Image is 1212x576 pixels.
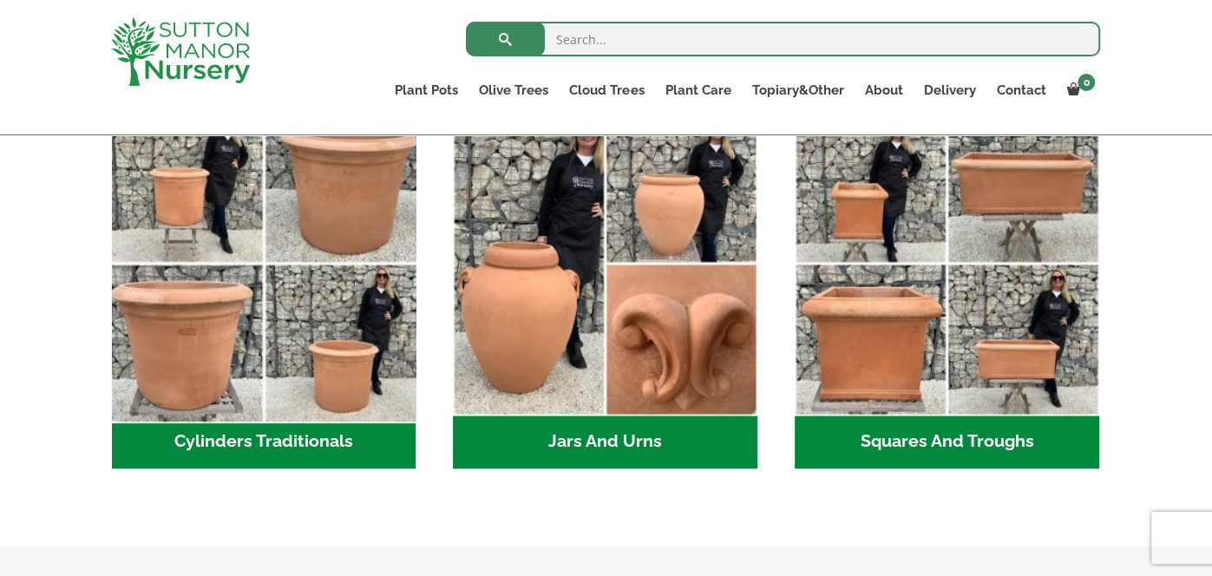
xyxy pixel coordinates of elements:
img: Jars And Urns [453,111,757,416]
a: Delivery [913,78,986,102]
a: Olive Trees [468,78,559,102]
a: Visit product category Cylinders Traditionals [112,111,416,468]
input: Search... [466,22,1100,56]
a: Plant Pots [384,78,468,102]
a: Cloud Trees [559,78,654,102]
h2: Jars And Urns [453,416,757,469]
img: Squares And Troughs [795,111,1099,416]
h2: Squares And Troughs [795,416,1099,469]
a: Visit product category Jars And Urns [453,111,757,468]
a: About [854,78,913,102]
a: Contact [986,78,1056,102]
a: 0 [1056,78,1100,102]
a: Visit product category Squares And Troughs [795,111,1099,468]
img: Cylinders Traditionals [104,103,423,422]
span: 0 [1078,74,1095,91]
img: logo [111,17,250,86]
a: Plant Care [654,78,741,102]
h2: Cylinders Traditionals [112,416,416,469]
a: Topiary&Other [741,78,854,102]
